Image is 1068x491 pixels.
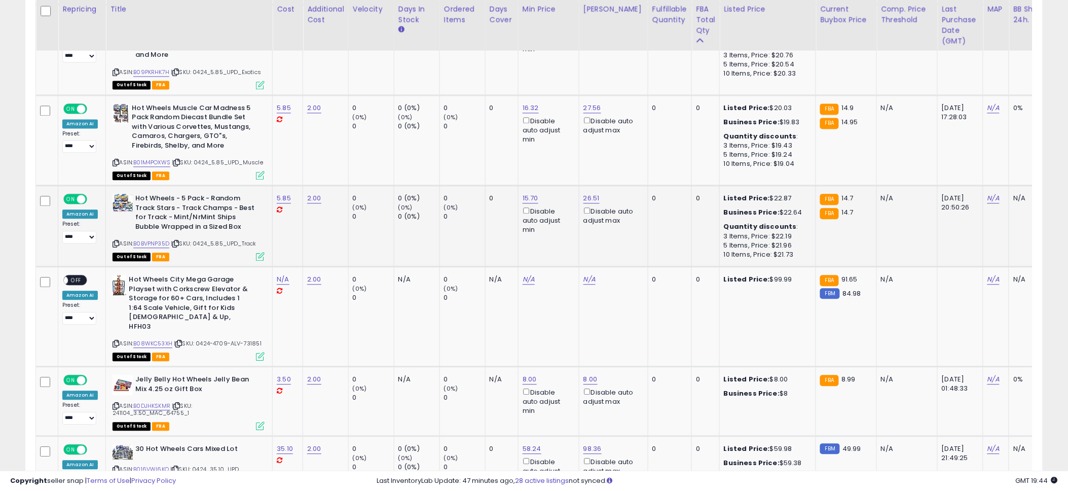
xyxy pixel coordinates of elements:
[398,212,439,221] div: 0 (0%)
[87,476,130,485] a: Terms of Use
[724,69,808,78] div: 10 Items, Price: $20.33
[62,391,98,400] div: Amazon AI
[1013,194,1047,203] div: N/A
[841,274,858,284] span: 91.65
[841,103,854,113] span: 14.9
[696,194,712,203] div: 0
[113,13,265,88] div: ASIN:
[64,195,77,203] span: ON
[62,209,98,219] div: Amazon AI
[398,122,439,131] div: 0 (0%)
[133,402,170,410] a: B0DJHKSKMR
[171,239,256,248] span: | SKU: 0424_5.85_UPD_Track
[172,158,263,166] span: | SKU: 0424_5.85_UPD_Muscle
[724,222,797,231] b: Quantity discounts
[724,232,808,241] div: 3 Items, Price: $22.19
[277,444,293,454] a: 35.10
[724,389,808,398] div: $8
[113,353,151,361] span: All listings that are currently out of stock and unavailable for purchase on Amazon
[152,81,169,89] span: FBA
[724,459,808,468] div: $59.38
[64,104,77,113] span: ON
[135,375,259,396] b: Jelly Belly Hot Wheels Jelly Bean Mix 4.25 oz Gift Box
[987,444,1000,454] a: N/A
[353,194,394,203] div: 0
[820,194,839,205] small: FBA
[133,158,170,167] a: B01M4POXWS
[353,113,367,121] small: (0%)
[113,375,265,429] div: ASIN:
[724,159,808,168] div: 10 Items, Price: $19.04
[523,387,571,415] div: Disable auto adjust min
[444,212,485,221] div: 0
[1016,476,1058,485] span: 2025-09-8 19:44 GMT
[152,353,169,361] span: FBA
[113,422,151,431] span: All listings that are currently out of stock and unavailable for purchase on Amazon
[724,131,797,141] b: Quantity discounts
[881,4,933,25] div: Comp. Price Threshold
[113,171,151,180] span: All listings that are currently out of stock and unavailable for purchase on Amazon
[64,376,77,384] span: ON
[86,376,102,384] span: OFF
[353,275,394,284] div: 0
[353,4,390,14] div: Velocity
[881,103,930,113] div: N/A
[987,374,1000,384] a: N/A
[1013,275,1047,284] div: N/A
[523,444,541,454] a: 58.24
[444,113,458,121] small: (0%)
[444,194,485,203] div: 0
[820,275,839,286] small: FBA
[62,402,98,425] div: Preset:
[62,119,98,128] div: Amazon AI
[444,285,458,293] small: (0%)
[444,203,458,212] small: (0%)
[652,275,684,284] div: 0
[444,393,485,402] div: 0
[652,103,684,113] div: 0
[444,375,485,384] div: 0
[353,444,394,453] div: 0
[724,274,770,284] b: Listed Price:
[724,103,770,113] b: Listed Price:
[583,374,598,384] a: 8.00
[113,275,126,295] img: 51A-OmWG+mL._SL40_.jpg
[724,60,808,69] div: 5 Items, Price: $20.54
[444,444,485,453] div: 0
[444,275,485,284] div: 0
[724,275,808,284] div: $99.99
[724,208,808,217] div: $22.64
[444,384,458,393] small: (0%)
[113,375,133,395] img: 41bd1EurBzL._SL40_.jpg
[490,4,514,25] div: Days Cover
[353,393,394,402] div: 0
[307,444,321,454] a: 2.00
[353,384,367,393] small: (0%)
[490,103,510,113] div: 0
[942,444,975,463] div: [DATE] 21:49:25
[86,445,102,454] span: OFF
[398,103,439,113] div: 0 (0%)
[523,205,571,234] div: Disable auto adjust min
[696,4,715,36] div: FBA Total Qty
[171,68,261,76] span: | SKU: 0424_5.85_UPD_Exotics
[353,122,394,131] div: 0
[113,194,133,212] img: 51aNTKOZypL._SL40_.jpg
[353,293,394,302] div: 0
[307,193,321,203] a: 2.00
[724,241,808,250] div: 5 Items, Price: $21.96
[113,402,192,417] span: | SKU: 241104_3.50_MAC_64755_1
[307,374,321,384] a: 2.00
[62,460,98,469] div: Amazon AI
[583,444,602,454] a: 98.36
[131,476,176,485] a: Privacy Policy
[398,444,439,453] div: 0 (0%)
[724,141,808,150] div: 3 Items, Price: $19.43
[841,193,854,203] span: 14.7
[881,375,930,384] div: N/A
[132,103,255,153] b: Hot Wheels Muscle Car Madness 5 Pack Random Diecast Bundle Set with Various Corvettes, Mustangs, ...
[307,4,344,25] div: Additional Cost
[523,115,571,144] div: Disable auto adjust min
[724,444,808,453] div: $59.98
[10,476,47,485] strong: Copyright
